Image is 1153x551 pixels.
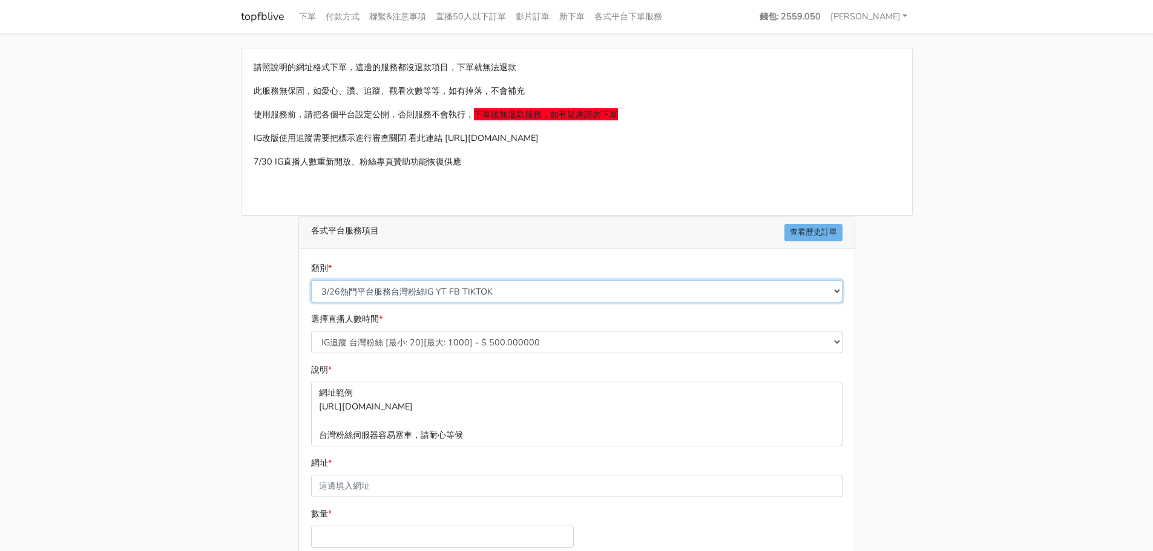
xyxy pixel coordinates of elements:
p: 網址範例 [URL][DOMAIN_NAME] 台灣粉絲伺服器容易塞車，請耐心等候 [311,382,843,446]
a: 新下單 [554,5,590,28]
a: 查看歷史訂單 [784,224,843,241]
a: 聯繫&注意事項 [364,5,431,28]
a: 下單 [294,5,321,28]
a: 付款方式 [321,5,364,28]
a: [PERSON_NAME] [826,5,913,28]
label: 網址 [311,456,332,470]
p: IG改版使用追蹤需要把標示進行審查關閉 看此連結 [URL][DOMAIN_NAME] [254,131,900,145]
p: 7/30 IG直播人數重新開放、粉絲專頁贊助功能恢復供應 [254,155,900,169]
span: 下單後無退款服務，如有疑慮請勿下單 [474,108,618,120]
label: 選擇直播人數時間 [311,312,383,326]
a: 影片訂單 [511,5,554,28]
strong: 錢包: 2559.050 [760,10,821,22]
a: 錢包: 2559.050 [755,5,826,28]
div: 各式平台服務項目 [299,217,855,249]
a: topfblive [241,5,284,28]
a: 各式平台下單服務 [590,5,667,28]
label: 說明 [311,363,332,377]
label: 類別 [311,261,332,275]
input: 這邊填入網址 [311,475,843,497]
p: 此服務無保固，如愛心、讚、追蹤、觀看次數等等，如有掉落，不會補充 [254,84,900,98]
p: 請照說明的網址格式下單，這邊的服務都沒退款項目，下單就無法退款 [254,60,900,74]
a: 直播50人以下訂單 [431,5,511,28]
p: 使用服務前，請把各個平台設定公開，否則服務不會執行， [254,108,900,122]
label: 數量 [311,507,332,521]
